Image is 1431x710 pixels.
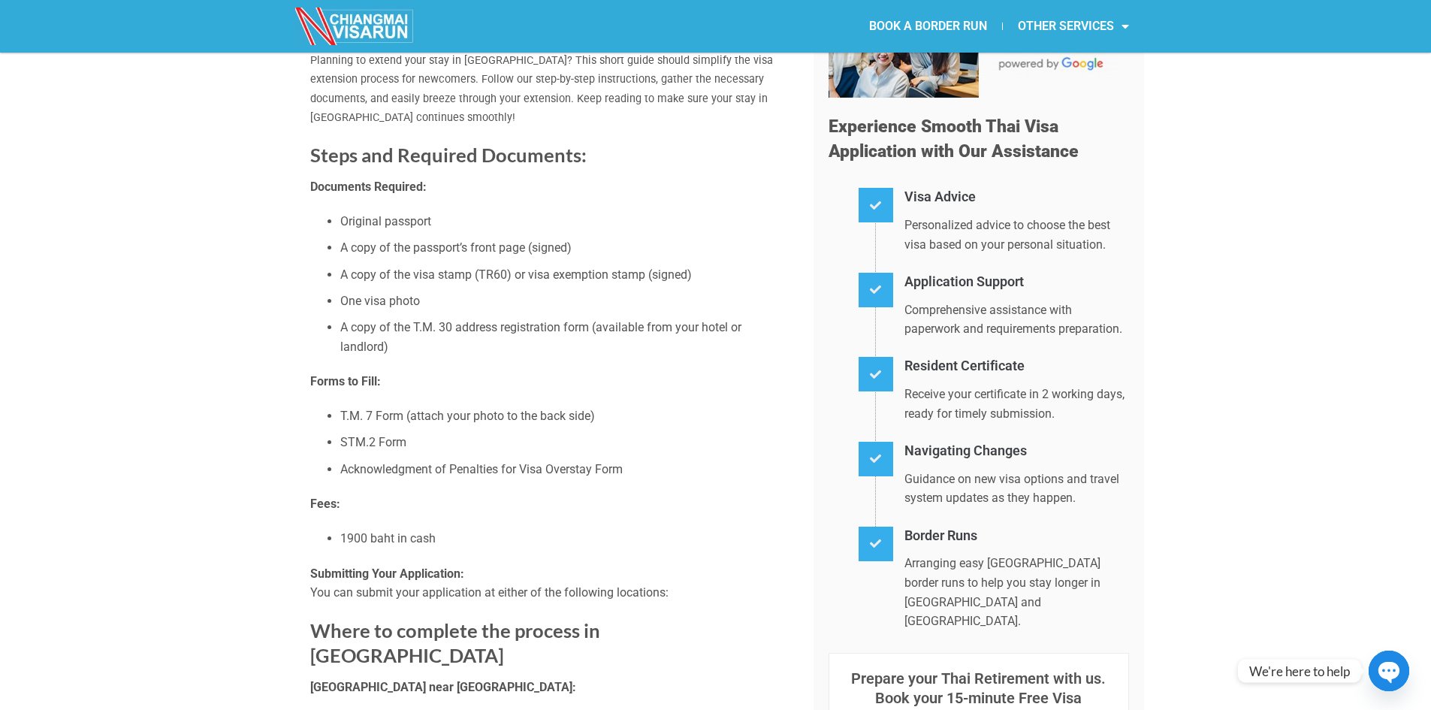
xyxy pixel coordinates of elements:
[340,238,791,258] li: A copy of the passport’s front page (signed)
[904,554,1129,630] p: Arranging easy [GEOGRAPHIC_DATA] border runs to help you stay longer in [GEOGRAPHIC_DATA] and [GE...
[340,460,791,479] li: Acknowledgment of Penalties for Visa Overstay Form
[310,564,791,603] p: You can submit your application at either of the following locations:
[23,87,119,100] a: Resident Certificate
[904,271,1129,293] h4: Application Support
[340,406,791,426] li: T.M. 7 Form (attach your photo to the back side)
[340,318,791,356] li: A copy of the T.M. 30 address registration form (available from your hotel or landlord)
[6,6,219,20] div: Outline
[904,301,1129,339] p: Comprehensive assistance with paperwork and requirements preparation.
[23,20,81,32] a: Back to Top
[6,33,166,59] a: Experience Smooth Thai Visa Application with Our Assistance
[310,497,340,511] strong: Fees:
[310,680,576,694] strong: [GEOGRAPHIC_DATA] near [GEOGRAPHIC_DATA]:
[340,529,791,548] li: 1900 baht in cash
[904,355,1129,377] h4: Resident Certificate
[716,9,1144,44] nav: Menu
[904,186,1129,208] h4: Visa Advice
[340,433,791,452] li: STM.2 Form
[1003,9,1144,44] a: OTHER SERVICES
[310,54,773,125] span: Planning to extend your stay in [GEOGRAPHIC_DATA]? This short guide should simplify the visa exte...
[310,143,791,168] h2: Steps and Required Documents:
[904,216,1129,254] p: Personalized advice to choose the best visa based on your personal situation.
[23,60,81,73] a: Visa Advice
[310,618,791,669] h2: Where to complete the process in [GEOGRAPHIC_DATA]
[829,116,1079,162] span: Experience Smooth Thai Visa Application with Our Assistance
[340,212,791,231] li: Original passport
[904,470,1129,508] p: Guidance on new visa options and travel system updates as they happen.
[23,74,120,86] a: Application Support
[904,527,977,543] a: Border Runs
[904,440,1129,462] h4: Navigating Changes
[854,9,1002,44] a: BOOK A BORDER RUN
[310,566,464,581] strong: Submitting Your Application:
[23,101,120,113] a: Navigating Changes
[310,180,427,194] strong: Documents Required:
[310,374,381,388] strong: Forms to Fill:
[340,265,791,285] li: A copy of the visa stamp (TR60) or visa exemption stamp (signed)
[340,292,791,311] li: One visa photo
[904,385,1129,423] p: Receive your certificate in 2 working days, ready for timely submission.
